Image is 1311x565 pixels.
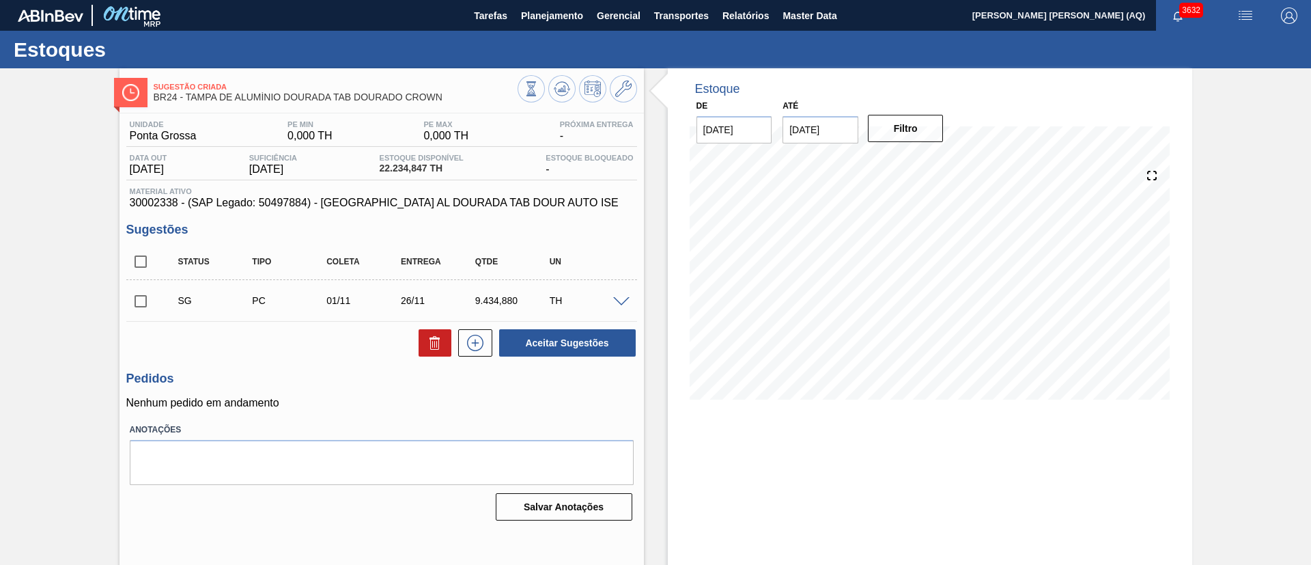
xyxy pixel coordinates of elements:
div: Sugestão Criada [175,295,257,306]
button: Visão Geral dos Estoques [518,75,545,102]
span: PE MAX [423,120,468,128]
span: Suficiência [249,154,297,162]
div: Coleta [323,257,406,266]
img: userActions [1237,8,1254,24]
div: - [542,154,636,176]
input: dd/mm/yyyy [696,116,772,143]
span: Estoque Disponível [380,154,464,162]
button: Aceitar Sugestões [499,329,636,357]
span: Unidade [130,120,197,128]
div: Qtde [472,257,554,266]
div: Estoque [695,82,740,96]
label: Até [783,101,798,111]
div: Aceitar Sugestões [492,328,637,358]
div: 01/11/2025 [323,295,406,306]
span: Ponta Grossa [130,130,197,142]
div: 9.434,880 [472,295,554,306]
div: - [556,120,637,142]
span: 0,000 TH [287,130,333,142]
div: Status [175,257,257,266]
div: 26/11/2025 [397,295,480,306]
span: PE MIN [287,120,333,128]
button: Notificações [1156,6,1200,25]
h1: Estoques [14,42,256,57]
span: Transportes [654,8,709,24]
button: Filtro [868,115,944,142]
div: Pedido de Compra [249,295,331,306]
span: Master Data [783,8,836,24]
span: [DATE] [130,163,167,176]
div: TH [546,295,629,306]
label: De [696,101,708,111]
span: Próxima Entrega [560,120,634,128]
span: Estoque Bloqueado [546,154,633,162]
span: 30002338 - (SAP Legado: 50497884) - [GEOGRAPHIC_DATA] AL DOURADA TAB DOUR AUTO ISE [130,197,634,209]
span: Relatórios [722,8,769,24]
span: Tarefas [474,8,507,24]
span: Material ativo [130,187,634,195]
img: TNhmsLtSVTkK8tSr43FrP2fwEKptu5GPRR3wAAAABJRU5ErkJggg== [18,10,83,22]
span: 0,000 TH [423,130,468,142]
span: 22.234,847 TH [380,163,464,174]
button: Salvar Anotações [496,493,632,521]
label: Anotações [130,420,634,440]
div: Nova sugestão [451,329,492,357]
span: 3632 [1179,3,1203,18]
button: Atualizar Gráfico [548,75,576,102]
h3: Pedidos [126,372,637,386]
div: Excluir Sugestões [412,329,451,357]
div: Tipo [249,257,331,266]
span: Planejamento [521,8,583,24]
button: Programar Estoque [579,75,606,102]
p: Nenhum pedido em andamento [126,397,637,409]
img: Logout [1281,8,1297,24]
button: Ir ao Master Data / Geral [610,75,637,102]
div: Entrega [397,257,480,266]
span: Gerencial [597,8,640,24]
h3: Sugestões [126,223,637,237]
img: Ícone [122,84,139,101]
span: Data out [130,154,167,162]
span: [DATE] [249,163,297,176]
span: BR24 - TAMPA DE ALUMÍNIO DOURADA TAB DOURADO CROWN [154,92,518,102]
div: UN [546,257,629,266]
span: Sugestão Criada [154,83,518,91]
input: dd/mm/yyyy [783,116,858,143]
